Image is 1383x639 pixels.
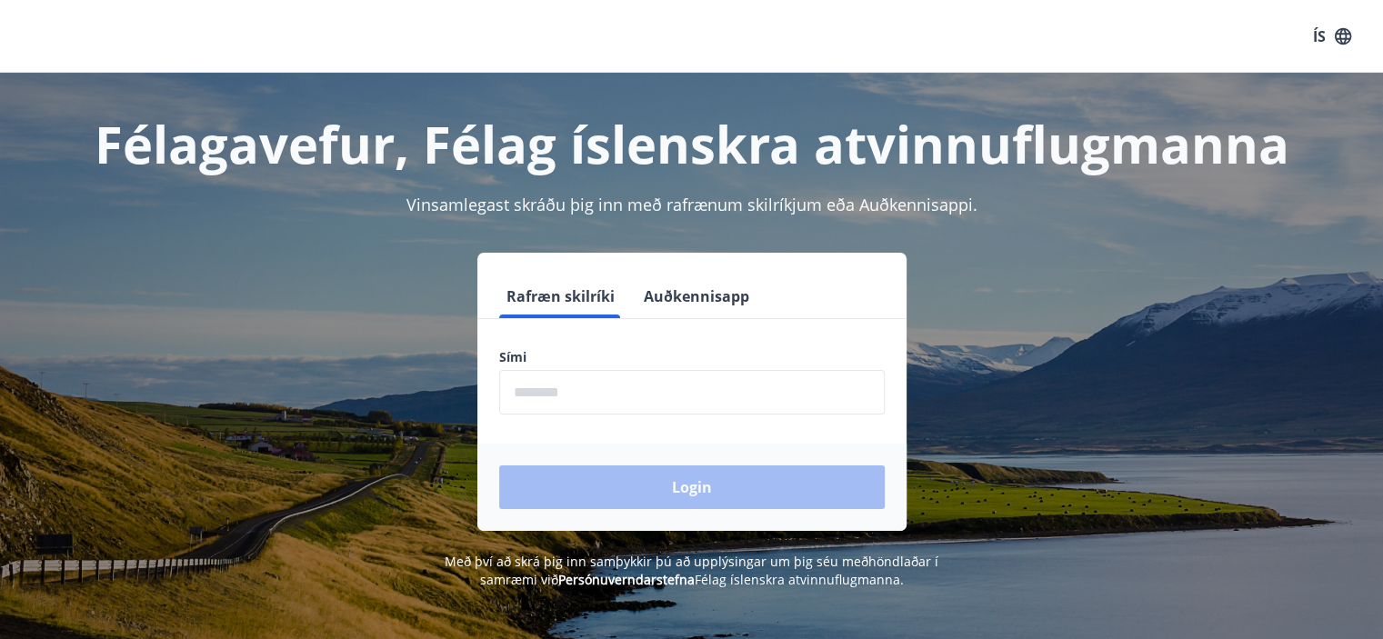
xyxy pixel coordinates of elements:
[499,275,622,318] button: Rafræn skilríki
[406,194,977,215] span: Vinsamlegast skráðu þig inn með rafrænum skilríkjum eða Auðkennisappi.
[1303,20,1361,53] button: ÍS
[636,275,757,318] button: Auðkennisapp
[558,571,695,588] a: Persónuverndarstefna
[499,348,885,366] label: Sími
[59,109,1325,178] h1: Félagavefur, Félag íslenskra atvinnuflugmanna
[445,553,938,588] span: Með því að skrá þig inn samþykkir þú að upplýsingar um þig séu meðhöndlaðar í samræmi við Félag í...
